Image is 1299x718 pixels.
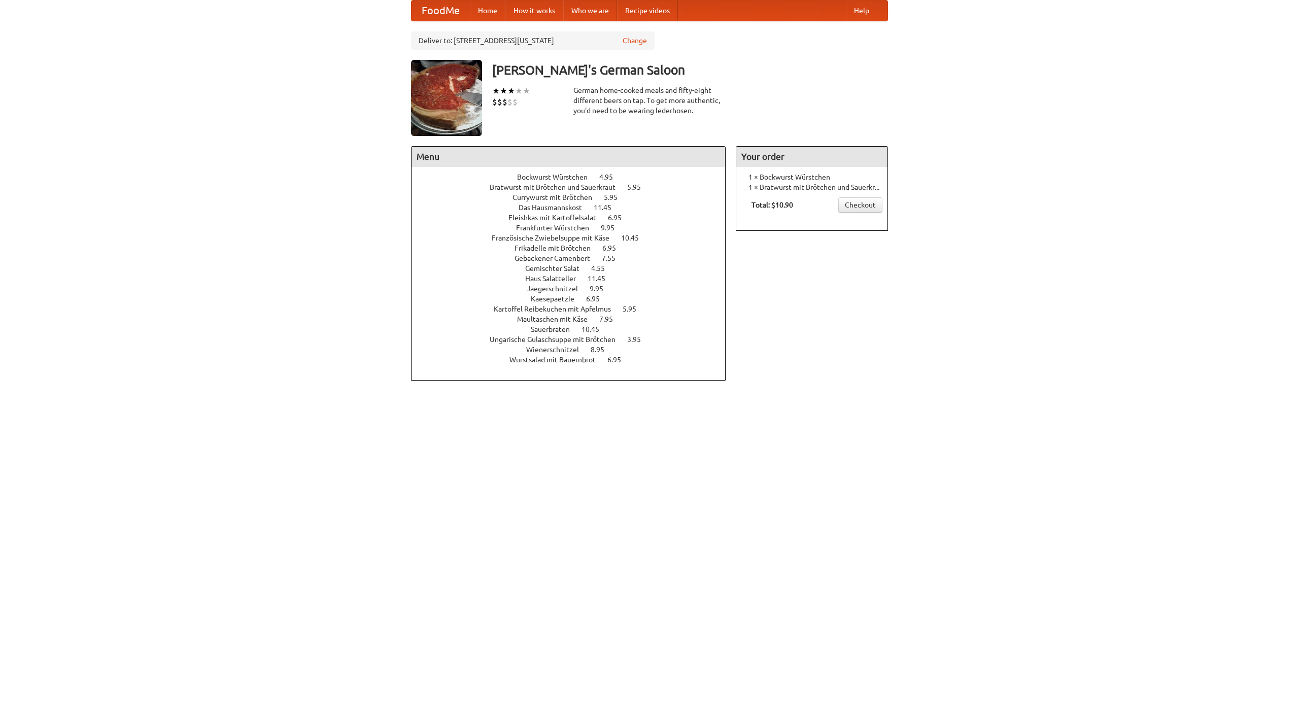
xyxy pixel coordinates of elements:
li: ★ [500,85,507,96]
h3: [PERSON_NAME]'s German Saloon [492,60,888,80]
h4: Your order [736,147,887,167]
span: 5.95 [623,305,646,313]
span: 11.45 [588,275,616,283]
a: Das Hausmannskost 11.45 [519,203,630,212]
a: Bockwurst Würstchen 4.95 [517,173,632,181]
a: Frankfurter Würstchen 9.95 [516,224,633,232]
a: Help [846,1,877,21]
a: Who we are [563,1,617,21]
a: Gebackener Camenbert 7.55 [515,254,634,262]
span: 5.95 [604,193,628,201]
a: Wienerschnitzel 8.95 [526,346,623,354]
a: Ungarische Gulaschsuppe mit Brötchen 3.95 [490,335,660,344]
img: angular.jpg [411,60,482,136]
div: Deliver to: [STREET_ADDRESS][US_STATE] [411,31,655,50]
span: Haus Salatteller [525,275,586,283]
h4: Menu [412,147,725,167]
span: Ungarische Gulaschsuppe mit Brötchen [490,335,626,344]
div: German home-cooked meals and fifty-eight different beers on tap. To get more authentic, you'd nee... [573,85,726,116]
a: Checkout [838,197,882,213]
li: 1 × Bratwurst mit Brötchen und Sauerkraut [741,182,882,192]
li: ★ [523,85,530,96]
span: Jaegerschnitzel [527,285,588,293]
b: Total: $10.90 [751,201,793,209]
span: 6.95 [586,295,610,303]
a: Bratwurst mit Brötchen und Sauerkraut 5.95 [490,183,660,191]
span: 11.45 [594,203,622,212]
li: ★ [507,85,515,96]
li: 1 × Bockwurst Würstchen [741,172,882,182]
li: $ [502,96,507,108]
span: 6.95 [602,244,626,252]
span: 4.55 [591,264,615,272]
a: Gemischter Salat 4.55 [525,264,624,272]
span: Das Hausmannskost [519,203,592,212]
a: Jaegerschnitzel 9.95 [527,285,622,293]
span: 4.95 [599,173,623,181]
li: $ [497,96,502,108]
li: $ [507,96,512,108]
a: Recipe videos [617,1,678,21]
span: Sauerbraten [531,325,580,333]
a: Home [470,1,505,21]
a: Kaesepaetzle 6.95 [531,295,619,303]
a: Maultaschen mit Käse 7.95 [517,315,632,323]
span: 8.95 [591,346,614,354]
a: Fleishkas mit Kartoffelsalat 6.95 [508,214,640,222]
a: Currywurst mit Brötchen 5.95 [512,193,636,201]
a: How it works [505,1,563,21]
span: 3.95 [627,335,651,344]
a: Haus Salatteller 11.45 [525,275,624,283]
span: 10.45 [621,234,649,242]
span: 10.45 [582,325,609,333]
a: Change [623,36,647,46]
span: Wurstsalad mit Bauernbrot [509,356,606,364]
span: Maultaschen mit Käse [517,315,598,323]
li: ★ [492,85,500,96]
span: Wienerschnitzel [526,346,589,354]
a: Frikadelle mit Brötchen 6.95 [515,244,635,252]
span: Bratwurst mit Brötchen und Sauerkraut [490,183,626,191]
span: 5.95 [627,183,651,191]
a: FoodMe [412,1,470,21]
a: Sauerbraten 10.45 [531,325,618,333]
span: 9.95 [590,285,613,293]
span: Kaesepaetzle [531,295,585,303]
span: Kartoffel Reibekuchen mit Apfelmus [494,305,621,313]
span: Frikadelle mit Brötchen [515,244,601,252]
span: Französische Zwiebelsuppe mit Käse [492,234,620,242]
li: ★ [515,85,523,96]
li: $ [492,96,497,108]
span: Fleishkas mit Kartoffelsalat [508,214,606,222]
span: 7.95 [599,315,623,323]
span: Frankfurter Würstchen [516,224,599,232]
span: Currywurst mit Brötchen [512,193,602,201]
span: 9.95 [601,224,625,232]
span: 6.95 [607,356,631,364]
a: Wurstsalad mit Bauernbrot 6.95 [509,356,640,364]
a: Französische Zwiebelsuppe mit Käse 10.45 [492,234,658,242]
li: $ [512,96,518,108]
span: Gebackener Camenbert [515,254,600,262]
span: 6.95 [608,214,632,222]
span: Bockwurst Würstchen [517,173,598,181]
span: 7.55 [602,254,626,262]
a: Kartoffel Reibekuchen mit Apfelmus 5.95 [494,305,655,313]
span: Gemischter Salat [525,264,590,272]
